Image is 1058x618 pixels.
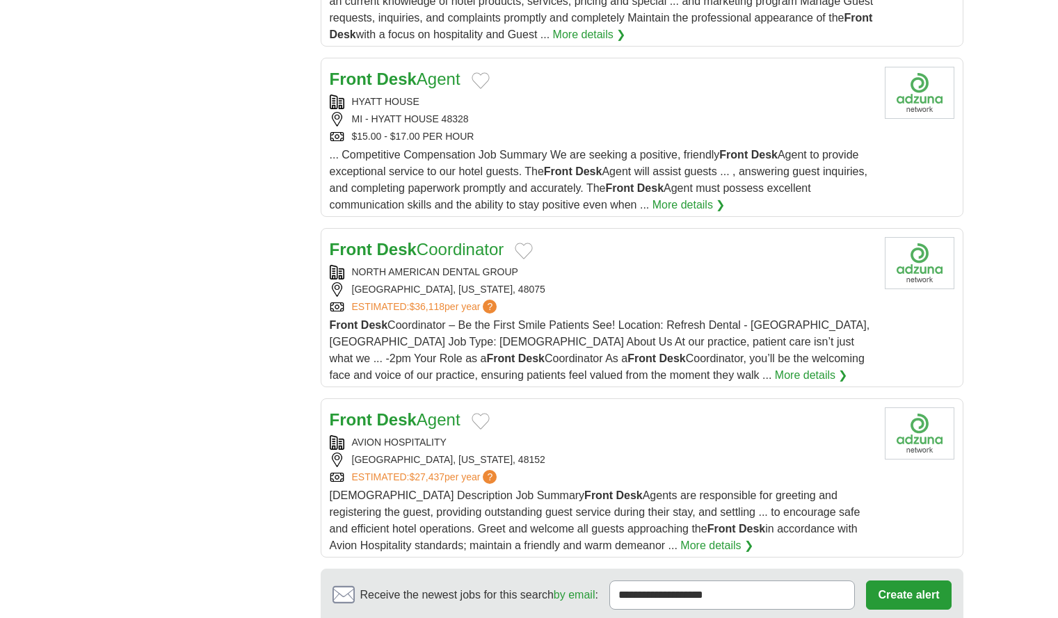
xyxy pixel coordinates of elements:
[330,70,460,88] a: Front DeskAgent
[659,352,686,364] strong: Desk
[330,410,460,429] a: Front DeskAgent
[361,319,387,331] strong: Desk
[376,410,416,429] strong: Desk
[751,149,778,161] strong: Desk
[553,26,626,43] a: More details ❯
[330,70,372,88] strong: Front
[330,282,874,297] div: [GEOGRAPHIC_DATA], [US_STATE], 48075
[330,489,860,551] span: [DEMOGRAPHIC_DATA] Description Job Summary Agents are responsible for greeting and registering th...
[330,319,358,331] strong: Front
[605,182,634,194] strong: Front
[515,243,533,259] button: Add to favorite jobs
[330,129,874,144] div: $15.00 - $17.00 PER HOUR
[483,300,497,314] span: ?
[352,300,500,314] a: ESTIMATED:$36,118per year?
[637,182,664,194] strong: Desk
[330,453,874,467] div: [GEOGRAPHIC_DATA], [US_STATE], 48152
[352,470,500,485] a: ESTIMATED:$27,437per year?
[544,165,572,177] strong: Front
[330,95,874,109] div: HYATT HOUSE
[486,352,515,364] strong: Front
[627,352,656,364] strong: Front
[483,470,497,484] span: ?
[330,240,372,259] strong: Front
[885,237,954,289] img: Company logo
[409,301,444,312] span: $36,118
[330,29,356,40] strong: Desk
[775,367,848,384] a: More details ❯
[616,489,642,501] strong: Desk
[719,149,748,161] strong: Front
[707,523,736,535] strong: Front
[376,70,416,88] strong: Desk
[584,489,613,501] strong: Front
[575,165,602,177] strong: Desk
[885,67,954,119] img: Company logo
[518,352,545,364] strong: Desk
[376,240,416,259] strong: Desk
[472,72,490,89] button: Add to favorite jobs
[472,413,490,430] button: Add to favorite jobs
[330,319,870,381] span: Coordinator – Be the First Smile Patients See! Location: Refresh Dental - [GEOGRAPHIC_DATA], [GEO...
[330,240,504,259] a: Front DeskCoordinator
[739,523,765,535] strong: Desk
[554,589,595,601] a: by email
[866,580,951,610] button: Create alert
[652,197,726,213] a: More details ❯
[360,587,598,603] span: Receive the newest jobs for this search :
[330,149,867,211] span: ... Competitive Compensation Job Summary We are seeking a positive, friendly Agent to provide exc...
[330,112,874,127] div: MI - HYATT HOUSE 48328
[330,265,874,279] div: NORTH AMERICAN DENTAL GROUP
[330,435,874,450] div: AVION HOSPITALITY
[680,537,753,554] a: More details ❯
[885,407,954,460] img: Company logo
[844,12,872,24] strong: Front
[409,471,444,482] span: $27,437
[330,410,372,429] strong: Front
